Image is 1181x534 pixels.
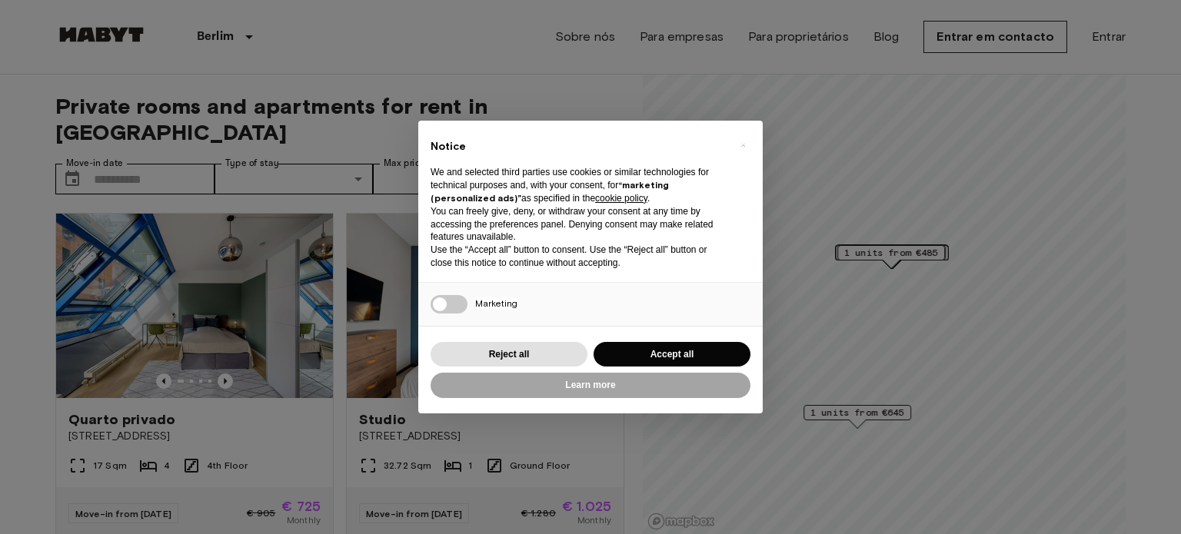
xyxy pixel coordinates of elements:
h2: Notice [431,139,726,154]
span: Marketing [475,297,517,309]
button: Learn more [431,373,750,398]
button: Reject all [431,342,587,367]
button: Close this notice [730,133,755,158]
p: We and selected third parties use cookies or similar technologies for technical purposes and, wit... [431,166,726,204]
button: Accept all [594,342,750,367]
a: cookie policy [595,193,647,204]
span: × [740,136,746,154]
strong: “marketing (personalized ads)” [431,179,669,204]
p: Use the “Accept all” button to consent. Use the “Reject all” button or close this notice to conti... [431,244,726,270]
p: You can freely give, deny, or withdraw your consent at any time by accessing the preferences pane... [431,205,726,244]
